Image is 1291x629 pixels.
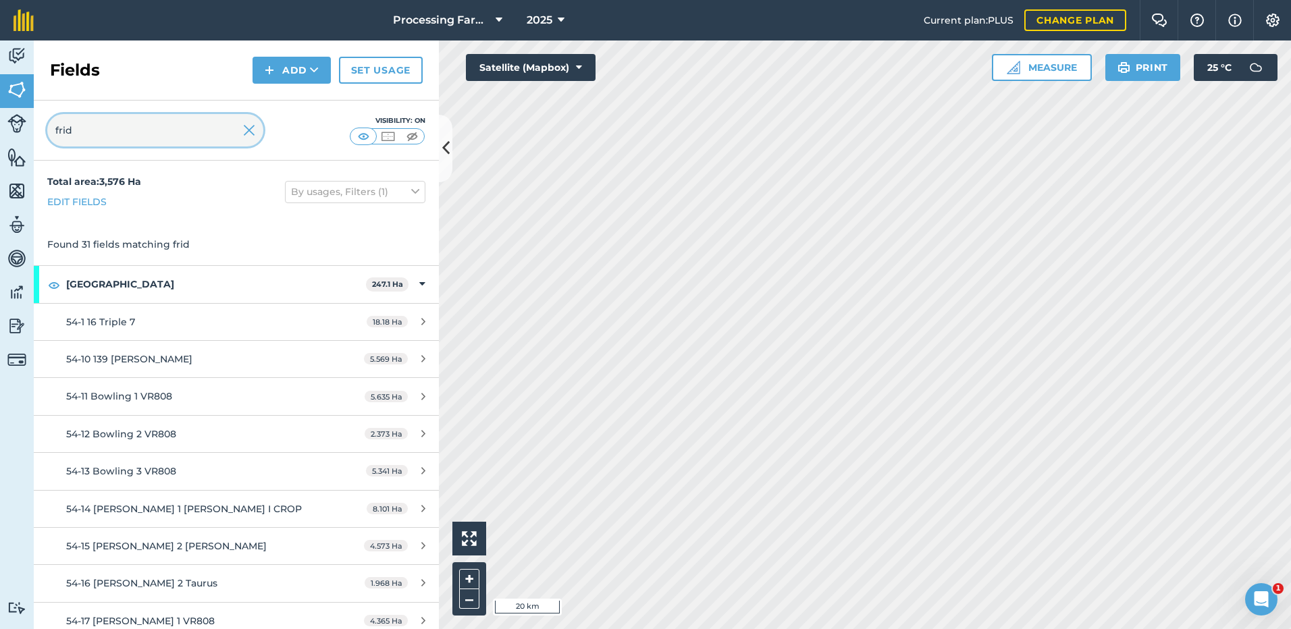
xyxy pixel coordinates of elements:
[365,428,408,439] span: 2.373 Ha
[7,248,26,269] img: svg+xml;base64,PD94bWwgdmVyc2lvbj0iMS4wIiBlbmNvZGluZz0idXRmLTgiPz4KPCEtLSBHZW5lcmF0b3I6IEFkb2JlIE...
[34,266,439,302] div: [GEOGRAPHIC_DATA]247.1 Ha
[527,12,552,28] span: 2025
[66,266,366,302] strong: [GEOGRAPHIC_DATA]
[66,615,215,627] span: 54-17 [PERSON_NAME] 1 VR808
[253,57,331,84] button: Add
[1024,9,1126,31] a: Change plan
[459,569,479,589] button: +
[1245,583,1277,616] iframe: Intercom live chat
[367,503,408,514] span: 8.101 Ha
[364,615,408,626] span: 4.365 Ha
[34,378,439,414] a: 54-11 Bowling 1 VR8085.635 Ha
[1228,12,1242,28] img: svg+xml;base64,PHN2ZyB4bWxucz0iaHR0cDovL3d3dy53My5vcmcvMjAwMC9zdmciIHdpZHRoPSIxNyIgaGVpZ2h0PSIxNy...
[48,277,60,293] img: svg+xml;base64,PHN2ZyB4bWxucz0iaHR0cDovL3d3dy53My5vcmcvMjAwMC9zdmciIHdpZHRoPSIxOCIgaGVpZ2h0PSIyNC...
[393,12,490,28] span: Processing Farms
[365,577,408,589] span: 1.968 Ha
[459,589,479,609] button: –
[1007,61,1020,74] img: Ruler icon
[7,46,26,66] img: svg+xml;base64,PD94bWwgdmVyc2lvbj0iMS4wIiBlbmNvZGluZz0idXRmLTgiPz4KPCEtLSBHZW5lcmF0b3I6IEFkb2JlIE...
[1117,59,1130,76] img: svg+xml;base64,PHN2ZyB4bWxucz0iaHR0cDovL3d3dy53My5vcmcvMjAwMC9zdmciIHdpZHRoPSIxOSIgaGVpZ2h0PSIyNC...
[1105,54,1181,81] button: Print
[1151,13,1167,27] img: Two speech bubbles overlapping with the left bubble in the forefront
[285,181,425,202] button: By usages, Filters (1)
[66,503,302,515] span: 54-14 [PERSON_NAME] 1 [PERSON_NAME] I CROP
[339,57,423,84] a: Set usage
[66,465,176,477] span: 54-13 Bowling 3 VR808
[34,416,439,452] a: 54-12 Bowling 2 VR8082.373 Ha
[50,59,100,81] h2: Fields
[7,282,26,302] img: svg+xml;base64,PD94bWwgdmVyc2lvbj0iMS4wIiBlbmNvZGluZz0idXRmLTgiPz4KPCEtLSBHZW5lcmF0b3I6IEFkb2JlIE...
[1273,583,1284,594] span: 1
[265,62,274,78] img: svg+xml;base64,PHN2ZyB4bWxucz0iaHR0cDovL3d3dy53My5vcmcvMjAwMC9zdmciIHdpZHRoPSIxNCIgaGVpZ2h0PSIyNC...
[355,130,372,143] img: svg+xml;base64,PHN2ZyB4bWxucz0iaHR0cDovL3d3dy53My5vcmcvMjAwMC9zdmciIHdpZHRoPSI1MCIgaGVpZ2h0PSI0MC...
[7,147,26,167] img: svg+xml;base64,PHN2ZyB4bWxucz0iaHR0cDovL3d3dy53My5vcmcvMjAwMC9zdmciIHdpZHRoPSI1NiIgaGVpZ2h0PSI2MC...
[365,391,408,402] span: 5.635 Ha
[34,491,439,527] a: 54-14 [PERSON_NAME] 1 [PERSON_NAME] I CROP8.101 Ha
[14,9,34,31] img: fieldmargin Logo
[992,54,1092,81] button: Measure
[1265,13,1281,27] img: A cog icon
[924,13,1013,28] span: Current plan : PLUS
[66,577,217,589] span: 54-16 [PERSON_NAME] 2 Taurus
[66,390,172,402] span: 54-11 Bowling 1 VR808
[1189,13,1205,27] img: A question mark icon
[7,80,26,100] img: svg+xml;base64,PHN2ZyB4bWxucz0iaHR0cDovL3d3dy53My5vcmcvMjAwMC9zdmciIHdpZHRoPSI1NiIgaGVpZ2h0PSI2MC...
[34,565,439,601] a: 54-16 [PERSON_NAME] 2 Taurus1.968 Ha
[47,175,141,188] strong: Total area : 3,576 Ha
[364,353,408,364] span: 5.569 Ha
[466,54,596,81] button: Satellite (Mapbox)
[404,130,421,143] img: svg+xml;base64,PHN2ZyB4bWxucz0iaHR0cDovL3d3dy53My5vcmcvMjAwMC9zdmciIHdpZHRoPSI1MCIgaGVpZ2h0PSI0MC...
[47,114,263,146] input: Search
[34,453,439,489] a: 54-13 Bowling 3 VR8085.341 Ha
[34,341,439,377] a: 54-10 139 [PERSON_NAME]5.569 Ha
[372,279,403,289] strong: 247.1 Ha
[7,350,26,369] img: svg+xml;base64,PD94bWwgdmVyc2lvbj0iMS4wIiBlbmNvZGluZz0idXRmLTgiPz4KPCEtLSBHZW5lcmF0b3I6IEFkb2JlIE...
[66,540,267,552] span: 54-15 [PERSON_NAME] 2 [PERSON_NAME]
[66,316,135,328] span: 54-1 16 Triple 7
[7,215,26,235] img: svg+xml;base64,PD94bWwgdmVyc2lvbj0iMS4wIiBlbmNvZGluZz0idXRmLTgiPz4KPCEtLSBHZW5lcmF0b3I6IEFkb2JlIE...
[1194,54,1277,81] button: 25 °C
[379,130,396,143] img: svg+xml;base64,PHN2ZyB4bWxucz0iaHR0cDovL3d3dy53My5vcmcvMjAwMC9zdmciIHdpZHRoPSI1MCIgaGVpZ2h0PSI0MC...
[462,531,477,546] img: Four arrows, one pointing top left, one top right, one bottom right and the last bottom left
[1242,54,1269,81] img: svg+xml;base64,PD94bWwgdmVyc2lvbj0iMS4wIiBlbmNvZGluZz0idXRmLTgiPz4KPCEtLSBHZW5lcmF0b3I6IEFkb2JlIE...
[7,114,26,133] img: svg+xml;base64,PD94bWwgdmVyc2lvbj0iMS4wIiBlbmNvZGluZz0idXRmLTgiPz4KPCEtLSBHZW5lcmF0b3I6IEFkb2JlIE...
[7,181,26,201] img: svg+xml;base64,PHN2ZyB4bWxucz0iaHR0cDovL3d3dy53My5vcmcvMjAwMC9zdmciIHdpZHRoPSI1NiIgaGVpZ2h0PSI2MC...
[364,540,408,551] span: 4.573 Ha
[47,194,107,209] a: Edit fields
[34,528,439,564] a: 54-15 [PERSON_NAME] 2 [PERSON_NAME]4.573 Ha
[367,316,408,327] span: 18.18 Ha
[66,428,176,440] span: 54-12 Bowling 2 VR808
[7,601,26,614] img: svg+xml;base64,PD94bWwgdmVyc2lvbj0iMS4wIiBlbmNvZGluZz0idXRmLTgiPz4KPCEtLSBHZW5lcmF0b3I6IEFkb2JlIE...
[366,465,408,476] span: 5.341 Ha
[66,353,192,365] span: 54-10 139 [PERSON_NAME]
[34,223,439,265] div: Found 31 fields matching frid
[243,122,255,138] img: svg+xml;base64,PHN2ZyB4bWxucz0iaHR0cDovL3d3dy53My5vcmcvMjAwMC9zdmciIHdpZHRoPSIyMiIgaGVpZ2h0PSIzMC...
[7,316,26,336] img: svg+xml;base64,PD94bWwgdmVyc2lvbj0iMS4wIiBlbmNvZGluZz0idXRmLTgiPz4KPCEtLSBHZW5lcmF0b3I6IEFkb2JlIE...
[350,115,425,126] div: Visibility: On
[1207,54,1232,81] span: 25 ° C
[34,304,439,340] a: 54-1 16 Triple 718.18 Ha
